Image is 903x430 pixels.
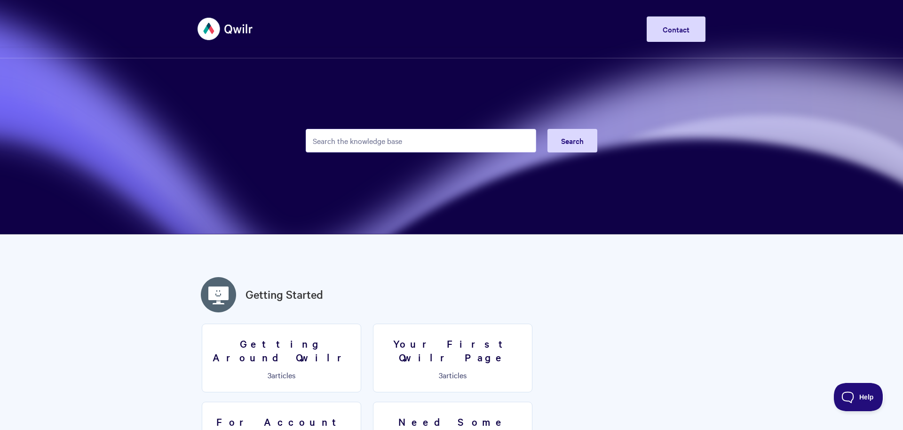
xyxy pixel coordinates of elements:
p: articles [208,371,355,379]
iframe: Toggle Customer Support [834,383,884,411]
a: Getting Around Qwilr 3articles [202,324,361,392]
span: 3 [439,370,443,380]
button: Search [547,129,597,152]
h3: Getting Around Qwilr [208,337,355,364]
a: Getting Started [246,286,323,303]
img: Qwilr Help Center [198,11,253,47]
p: articles [379,371,526,379]
input: Search the knowledge base [306,129,536,152]
span: 3 [268,370,271,380]
h3: Your First Qwilr Page [379,337,526,364]
a: Your First Qwilr Page 3articles [373,324,532,392]
span: Search [561,135,584,146]
a: Contact [647,16,705,42]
